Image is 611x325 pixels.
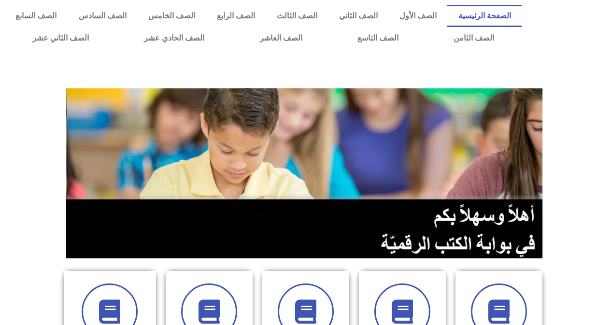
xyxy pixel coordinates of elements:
a: الصف التاسع [330,27,426,49]
a: الصف الثاني عشر [5,27,116,49]
a: الصف العاشر [232,27,330,49]
a: الصف الحادي عشر [116,27,232,49]
a: الصف السادس [68,5,137,27]
a: الصفحة الرئيسية [447,5,522,27]
a: الصف الثامن [426,27,522,49]
a: الصف الثاني [328,5,388,27]
a: الصف الثالث [266,5,328,27]
a: الصف الخامس [137,5,206,27]
a: الصف الأول [388,5,447,27]
a: الصف السابع [5,5,68,27]
a: الصف الرابع [206,5,266,27]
